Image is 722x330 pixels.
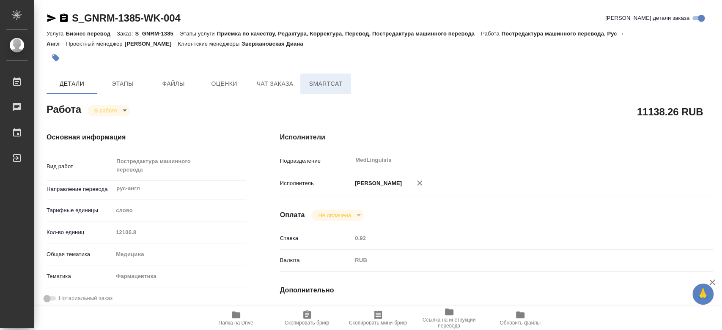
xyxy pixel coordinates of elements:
input: Пустое поле [113,226,246,238]
span: Скопировать мини-бриф [349,320,407,326]
p: Направление перевода [47,185,113,194]
p: [PERSON_NAME] [352,179,402,188]
button: Скопировать ссылку [59,13,69,23]
p: Проектный менеджер [66,41,124,47]
p: Тарифные единицы [47,206,113,215]
p: Общая тематика [47,250,113,259]
span: SmartCat [305,79,346,89]
h2: 11138.26 RUB [637,104,703,119]
span: Детали [52,79,92,89]
div: В работе [88,105,130,116]
p: Этапы услуги [180,30,217,37]
button: Скопировать ссылку для ЯМессенджера [47,13,57,23]
p: Тематика [47,272,113,281]
h4: Оплата [280,210,305,220]
p: Кол-во единиц [47,228,113,237]
div: В работе [311,210,363,221]
span: Оценки [204,79,244,89]
input: Пустое поле [352,232,676,244]
span: Папка на Drive [219,320,253,326]
p: Исполнитель [280,179,352,188]
p: S_GNRM-1385 [135,30,179,37]
button: Удалить исполнителя [410,174,429,192]
p: Услуга [47,30,66,37]
div: слово [113,203,246,218]
span: 🙏 [696,285,710,303]
div: RUB [352,253,676,267]
h4: Исполнители [280,132,713,142]
button: Не оплачена [316,212,353,219]
a: S_GNRM-1385-WK-004 [72,12,180,24]
span: Нотариальный заказ [59,294,113,303]
span: Скопировать бриф [285,320,329,326]
button: Скопировать бриф [272,306,343,330]
div: Медицина [113,247,246,262]
button: 🙏 [692,284,714,305]
p: [PERSON_NAME] [125,41,178,47]
p: Звержановская Диана [242,41,309,47]
p: Работа [481,30,502,37]
span: Обновить файлы [500,320,541,326]
span: Ссылка на инструкции перевода [419,317,480,329]
p: Бизнес перевод [66,30,117,37]
div: Фармацевтика [113,269,246,284]
span: Чат заказа [255,79,295,89]
p: Клиентские менеджеры [178,41,242,47]
h2: Работа [47,101,81,116]
h4: Дополнительно [280,285,713,295]
span: Файлы [153,79,194,89]
button: Папка на Drive [200,306,272,330]
span: Этапы [102,79,143,89]
p: Ставка [280,234,352,243]
h4: Основная информация [47,132,246,142]
button: Ссылка на инструкции перевода [414,306,485,330]
p: Заказ: [117,30,135,37]
p: Подразделение [280,157,352,165]
button: В работе [92,107,120,114]
button: Добавить тэг [47,49,65,67]
button: Скопировать мини-бриф [343,306,414,330]
p: Вид работ [47,162,113,171]
span: [PERSON_NAME] детали заказа [605,14,689,22]
p: Приёмка по качеству, Редактура, Корректура, Перевод, Постредактура машинного перевода [217,30,481,37]
p: Валюта [280,256,352,265]
button: Обновить файлы [485,306,556,330]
